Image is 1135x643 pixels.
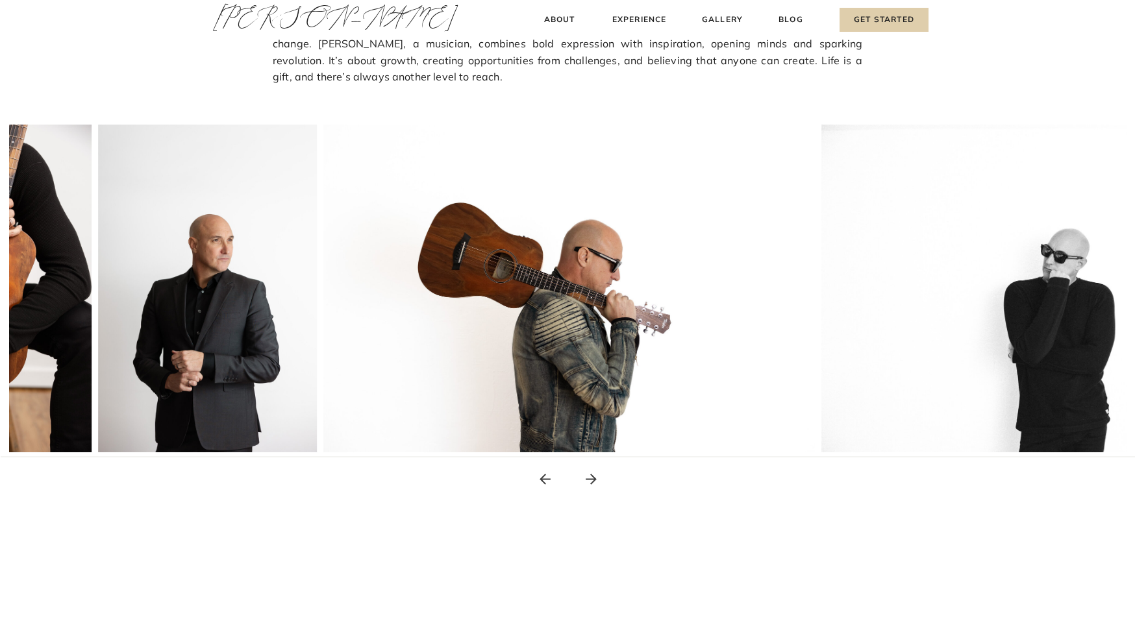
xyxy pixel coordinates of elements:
[610,13,668,27] a: Experience
[840,8,929,32] a: Get Started
[540,13,579,27] a: About
[701,13,744,27] a: Gallery
[776,13,806,27] a: Blog
[273,3,862,102] p: Be Courageous is a transformation agency helping leaders and organizations unlock breakthroughs a...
